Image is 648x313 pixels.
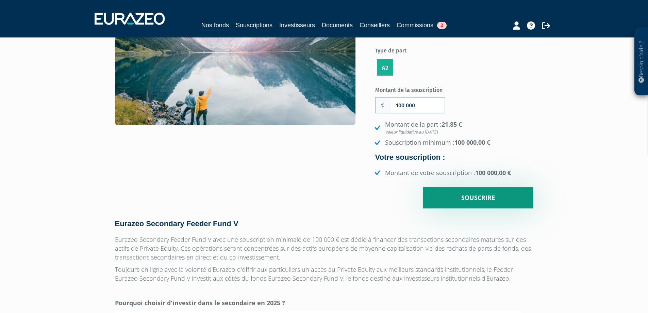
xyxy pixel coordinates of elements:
a: Commissions2 [397,20,447,30]
p: Besoin d'aide ? [637,31,645,92]
strong: 21,85 € [385,120,533,135]
label: Montant de la souscription [375,84,454,94]
li: Montant de la part : [373,120,533,135]
label: A2 [377,59,393,76]
h4: Eurazeo Secondary Feeder Fund V [115,220,533,228]
a: Documents [322,20,353,30]
input: Montant de la souscription souhaité [391,98,445,113]
a: Investisseurs [279,20,315,30]
strong: Pourquoi choisir d'investir dans le secondaire en 2025 ? [115,299,285,307]
img: 1732889491-logotype_eurazeo_blanc_rvb.png [95,13,165,25]
li: Montant de votre souscription : [373,169,533,177]
strong: 100 000,00 € [454,138,490,146]
h4: Votre souscription : [375,153,533,161]
input: Souscrire [423,187,533,208]
p: Eurazeo Secondary Feeder Fund V avec une souscription minimale de 100 000 € est dédié à financer ... [115,235,533,262]
label: Type de part [375,45,533,55]
li: Souscription minimum : [373,138,533,147]
em: Valeur liquidative au [DATE] [385,129,533,135]
strong: 100 000,00 € [475,169,511,177]
span: 2 [437,22,447,29]
a: Souscriptions [236,20,272,30]
p: Toujours en ligne avec la volonté d'Eurazeo d'offrir aux particuliers un accès au Private Equity ... [115,265,533,283]
a: Nos fonds [201,20,229,31]
a: Conseillers [360,20,390,30]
